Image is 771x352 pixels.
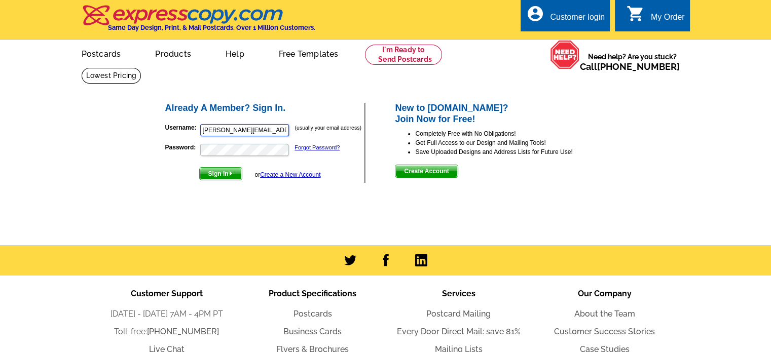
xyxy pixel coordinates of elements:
i: shopping_cart [627,5,645,23]
a: About the Team [574,309,635,319]
a: Business Cards [283,327,342,336]
span: Sign In [200,168,242,180]
label: Password: [165,143,199,152]
a: Forgot Password? [295,144,340,150]
span: Need help? Are you stuck? [580,52,685,72]
h2: Already A Member? Sign In. [165,103,364,114]
li: Toll-free: [94,326,240,338]
a: Postcards [293,309,332,319]
a: Free Templates [263,41,355,65]
a: account_circle Customer login [526,11,605,24]
li: Save Uploaded Designs and Address Lists for Future Use! [415,147,607,157]
a: shopping_cart My Order [627,11,685,24]
img: button-next-arrow-white.png [229,171,233,176]
span: Create Account [395,165,457,177]
div: Customer login [550,13,605,27]
a: Help [209,41,261,65]
a: Products [139,41,207,65]
div: or [254,170,320,179]
small: (usually your email address) [295,125,361,131]
a: [PHONE_NUMBER] [147,327,219,336]
li: [DATE] - [DATE] 7AM - 4PM PT [94,308,240,320]
a: Postcard Mailing [426,309,491,319]
a: Customer Success Stories [554,327,655,336]
a: Every Door Direct Mail: save 81% [397,327,521,336]
span: Call [580,61,680,72]
li: Get Full Access to our Design and Mailing Tools! [415,138,607,147]
a: Same Day Design, Print, & Mail Postcards. Over 1 Million Customers. [82,12,315,31]
li: Completely Free with No Obligations! [415,129,607,138]
div: My Order [651,13,685,27]
span: Services [442,289,475,298]
button: Sign In [199,167,242,180]
img: help [550,40,580,69]
span: Product Specifications [269,289,356,298]
span: Our Company [578,289,632,298]
label: Username: [165,123,199,132]
button: Create Account [395,165,458,178]
h2: New to [DOMAIN_NAME]? Join Now for Free! [395,103,607,125]
h4: Same Day Design, Print, & Mail Postcards. Over 1 Million Customers. [108,24,315,31]
a: Create a New Account [260,171,320,178]
a: Postcards [65,41,137,65]
span: Customer Support [131,289,203,298]
i: account_circle [526,5,544,23]
a: [PHONE_NUMBER] [597,61,680,72]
